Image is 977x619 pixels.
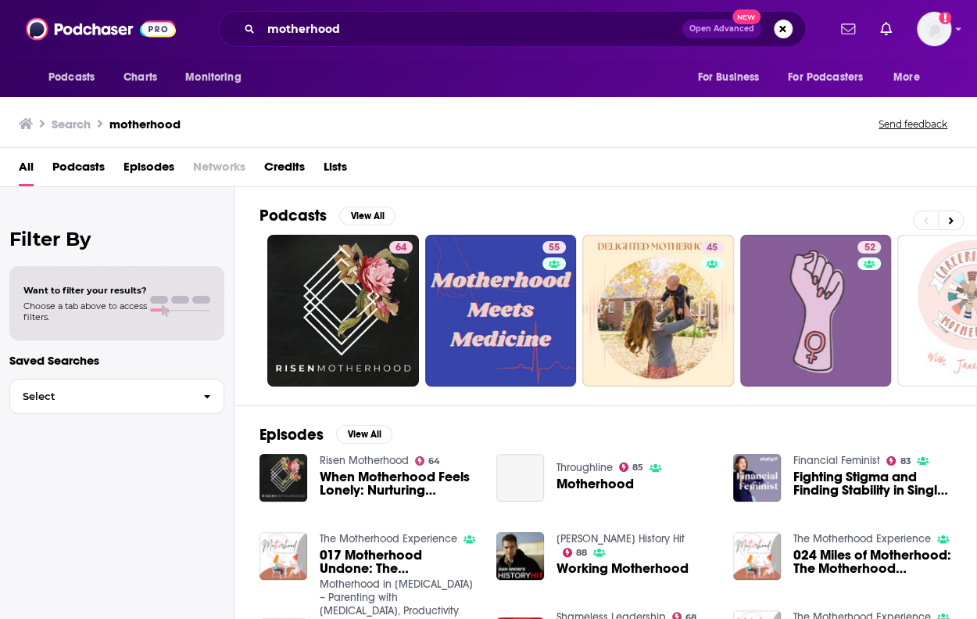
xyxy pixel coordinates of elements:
h3: motherhood [109,117,181,131]
span: For Podcasters [788,67,863,88]
span: Fighting Stigma and Finding Stability in Single Motherhood with [PERSON_NAME] (Single Black Mothe... [793,470,951,497]
a: 83 [886,456,911,466]
a: Podcasts [52,154,105,186]
a: 88 [563,548,588,557]
span: Podcasts [48,67,95,88]
a: 64 [389,241,413,254]
a: Fighting Stigma and Finding Stability in Single Motherhood with Kim Williams (Single Black Mother... [793,470,951,497]
button: open menu [686,63,778,92]
a: When Motherhood Feels Lonely: Nurturing Friendship in Motherhood [320,470,478,497]
img: Podchaser - Follow, Share and Rate Podcasts [26,14,176,44]
img: Fighting Stigma and Finding Stability in Single Motherhood with Kim Williams (Single Black Mother... [733,454,781,502]
img: Working Motherhood [496,532,544,580]
a: 45 [582,235,734,387]
span: 45 [707,240,718,256]
a: Motherhood [496,454,544,502]
a: 52 [740,235,892,387]
span: 83 [900,458,911,465]
a: 64 [267,235,419,387]
button: Open AdvancedNew [682,20,761,38]
span: 52 [864,240,875,256]
span: 85 [632,464,643,471]
h2: Podcasts [259,206,327,225]
span: Networks [193,154,245,186]
span: Open Advanced [689,25,754,33]
input: Search podcasts, credits, & more... [261,16,682,41]
a: 85 [619,462,644,472]
span: Logged in as putnampublicity [917,12,951,46]
button: View All [339,207,395,225]
span: Want to filter your results? [23,285,147,296]
button: View All [336,425,392,444]
span: Select [10,391,191,401]
img: When Motherhood Feels Lonely: Nurturing Friendship in Motherhood [259,454,307,502]
span: More [893,67,920,88]
span: 017 Motherhood Undone: The Motherhood Experience Interview with [PERSON_NAME] [320,549,478,575]
span: Charts [123,67,157,88]
button: open menu [38,63,115,92]
h2: Filter By [9,228,224,250]
span: New [732,9,760,24]
a: Episodes [123,154,174,186]
a: 55 [542,241,566,254]
h2: Episodes [259,425,324,444]
span: 024 Miles of Motherhood: The Motherhood Experience Interview with [PERSON_NAME] [793,549,951,575]
button: Send feedback [874,117,952,131]
a: Financial Feminist [793,454,880,467]
img: 017 Motherhood Undone: The Motherhood Experience Interview with Michele Cushatt [259,532,307,580]
a: 024 Miles of Motherhood: The Motherhood Experience Interview with Anna Marohl [793,549,951,575]
span: 64 [428,458,440,465]
a: Dan Snow's History Hit [556,532,685,545]
span: 64 [395,240,406,256]
button: open menu [778,63,886,92]
a: Motherhood [556,477,634,491]
button: open menu [882,63,939,92]
button: open menu [174,63,261,92]
a: EpisodesView All [259,425,392,444]
div: Search podcasts, credits, & more... [218,11,806,47]
button: Select [9,379,224,414]
img: User Profile [917,12,951,46]
a: Show notifications dropdown [874,16,898,42]
svg: Add a profile image [939,12,951,24]
a: 45 [700,241,724,254]
span: For Business [697,67,759,88]
a: Show notifications dropdown [835,16,861,42]
a: 52 [857,241,881,254]
a: 017 Motherhood Undone: The Motherhood Experience Interview with Michele Cushatt [320,549,478,575]
img: 024 Miles of Motherhood: The Motherhood Experience Interview with Anna Marohl [733,532,781,580]
span: 55 [549,240,560,256]
a: 64 [415,456,441,466]
a: The Motherhood Experience [793,532,931,545]
a: Throughline [556,461,613,474]
h3: Search [52,117,91,131]
a: Working Motherhood [556,562,689,575]
span: Choose a tab above to access filters. [23,301,147,322]
span: 88 [576,549,587,556]
button: Show profile menu [917,12,951,46]
p: Saved Searches [9,353,224,368]
a: Charts [113,63,166,92]
a: PodcastsView All [259,206,395,225]
a: Lists [324,154,347,186]
a: All [19,154,34,186]
a: The Motherhood Experience [320,532,457,545]
a: 55 [425,235,577,387]
span: Monitoring [185,67,241,88]
a: Risen Motherhood [320,454,409,467]
a: Credits [264,154,305,186]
